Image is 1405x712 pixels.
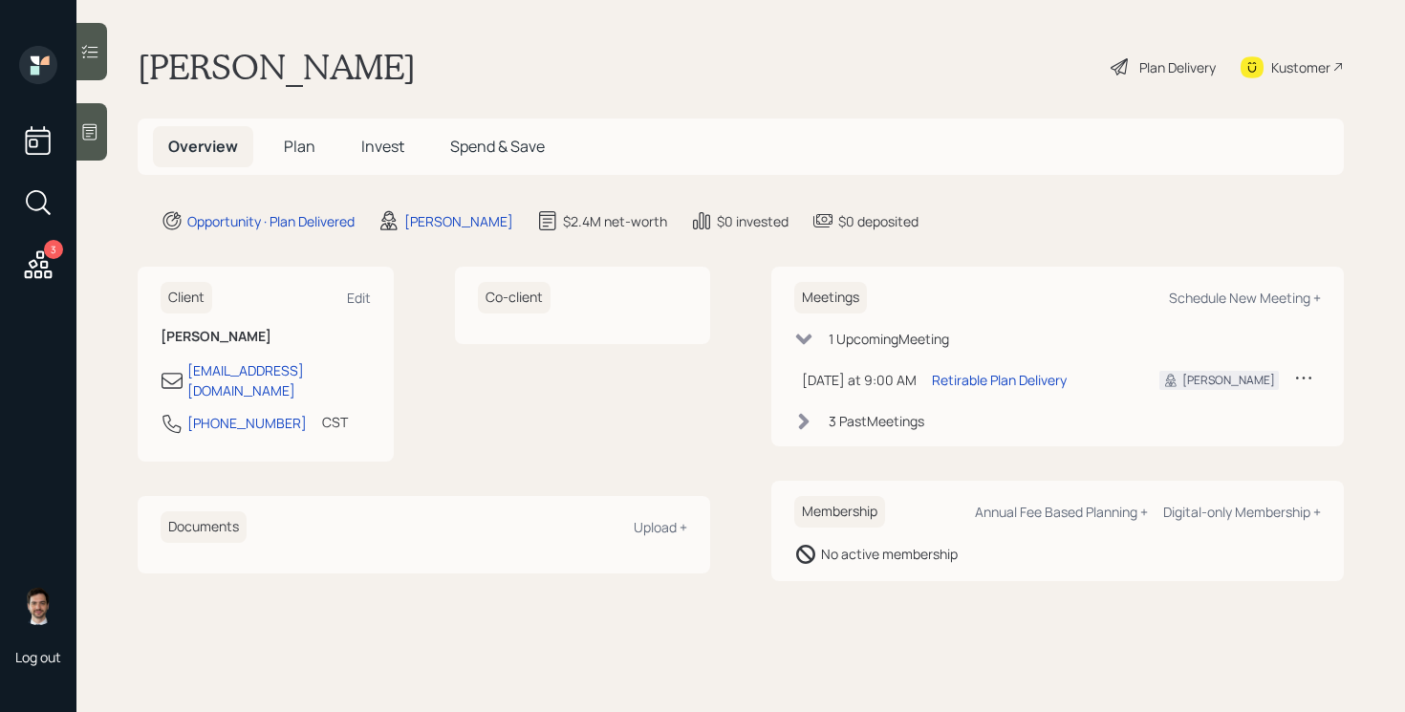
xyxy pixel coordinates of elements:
[161,511,247,543] h6: Documents
[15,648,61,666] div: Log out
[44,240,63,259] div: 3
[322,412,348,432] div: CST
[563,211,667,231] div: $2.4M net-worth
[829,329,949,349] div: 1 Upcoming Meeting
[1163,503,1321,521] div: Digital-only Membership +
[450,136,545,157] span: Spend & Save
[1182,372,1275,389] div: [PERSON_NAME]
[161,282,212,313] h6: Client
[19,587,57,625] img: jonah-coleman-headshot.png
[975,503,1148,521] div: Annual Fee Based Planning +
[168,136,238,157] span: Overview
[187,413,307,433] div: [PHONE_NUMBER]
[1271,57,1330,77] div: Kustomer
[284,136,315,157] span: Plan
[161,329,371,345] h6: [PERSON_NAME]
[187,360,371,400] div: [EMAIL_ADDRESS][DOMAIN_NAME]
[404,211,513,231] div: [PERSON_NAME]
[838,211,919,231] div: $0 deposited
[187,211,355,231] div: Opportunity · Plan Delivered
[347,289,371,307] div: Edit
[138,46,416,88] h1: [PERSON_NAME]
[478,282,551,313] h6: Co-client
[361,136,404,157] span: Invest
[634,518,687,536] div: Upload +
[802,370,917,390] div: [DATE] at 9:00 AM
[932,370,1067,390] div: Retirable Plan Delivery
[829,411,924,431] div: 3 Past Meeting s
[1169,289,1321,307] div: Schedule New Meeting +
[794,282,867,313] h6: Meetings
[821,544,958,564] div: No active membership
[1139,57,1216,77] div: Plan Delivery
[717,211,789,231] div: $0 invested
[794,496,885,528] h6: Membership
